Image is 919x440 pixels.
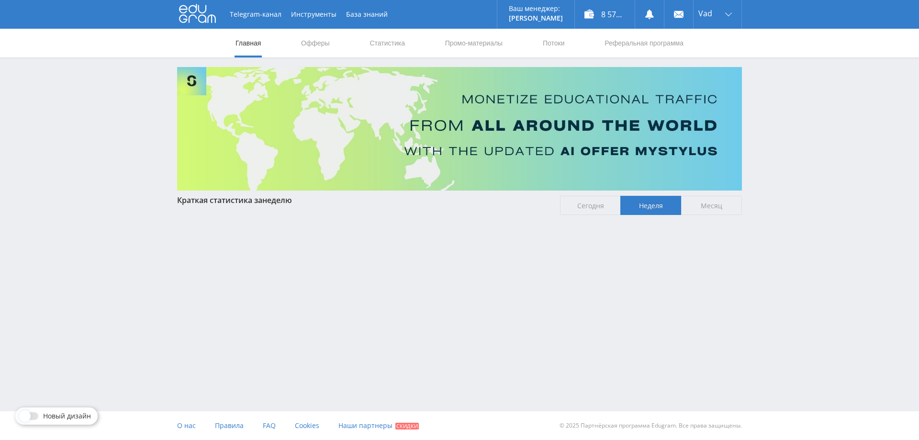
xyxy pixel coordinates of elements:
a: Статистика [369,29,406,57]
a: О нас [177,411,196,440]
span: Vad [698,10,712,17]
a: Промо-материалы [444,29,504,57]
div: © 2025 Партнёрская программа Edugram. Все права защищены. [464,411,742,440]
span: Сегодня [560,196,621,215]
span: Неделя [620,196,681,215]
span: FAQ [263,421,276,430]
a: Главная [235,29,262,57]
a: Офферы [300,29,331,57]
span: Новый дизайн [43,412,91,420]
span: Правила [215,421,244,430]
a: Cookies [295,411,319,440]
span: Наши партнеры [338,421,392,430]
span: Скидки [395,423,419,429]
div: Краткая статистика за [177,196,550,204]
span: Cookies [295,421,319,430]
a: Потоки [542,29,566,57]
a: FAQ [263,411,276,440]
span: Месяц [681,196,742,215]
a: Реферальная программа [604,29,684,57]
span: О нас [177,421,196,430]
p: Ваш менеджер: [509,5,563,12]
a: Наши партнеры Скидки [338,411,419,440]
p: [PERSON_NAME] [509,14,563,22]
img: Banner [177,67,742,191]
span: неделю [262,195,292,205]
a: Правила [215,411,244,440]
